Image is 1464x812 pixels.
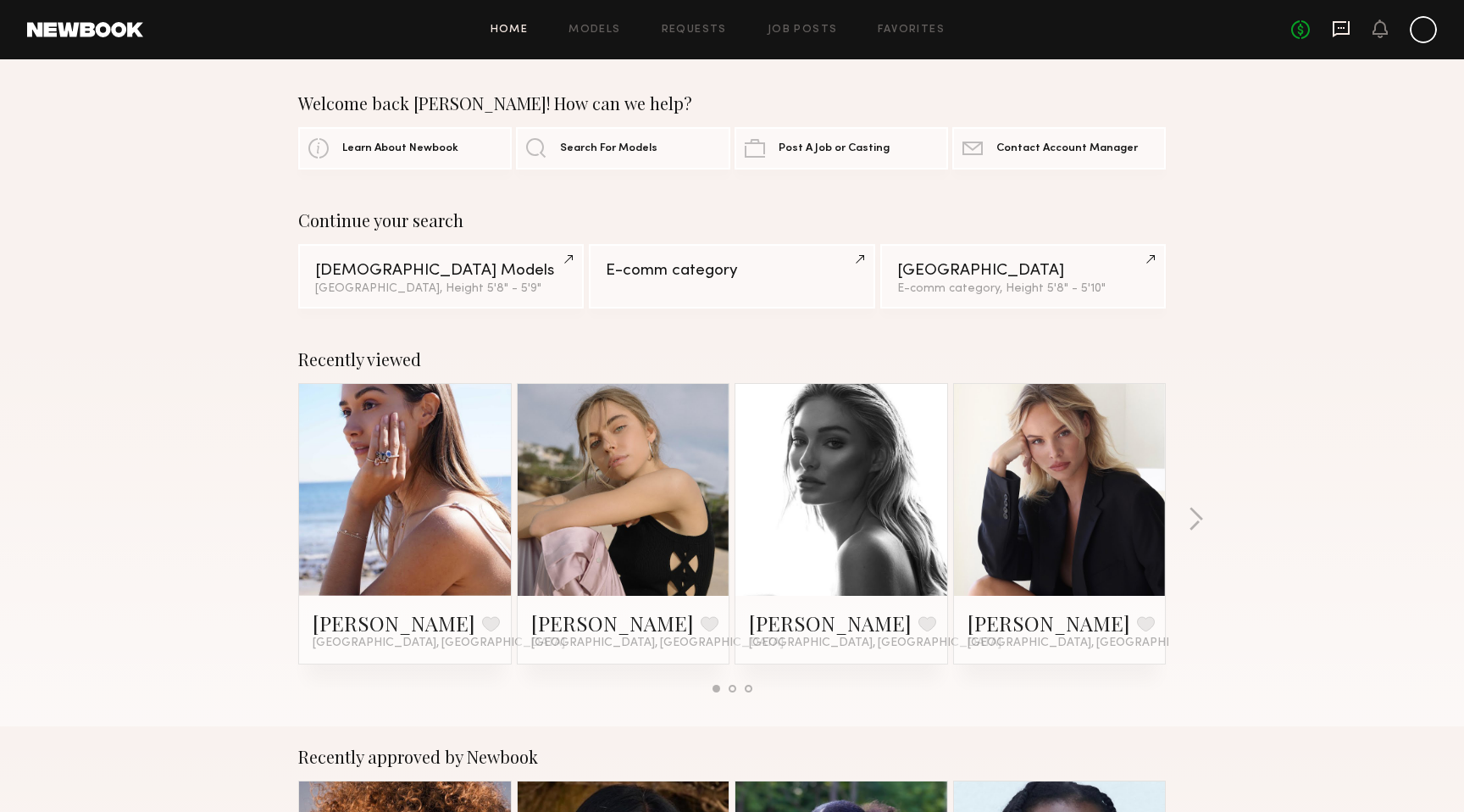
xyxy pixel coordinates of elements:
div: Welcome back [PERSON_NAME]! How can we help? [298,93,1166,114]
span: [GEOGRAPHIC_DATA], [GEOGRAPHIC_DATA] [749,637,1001,650]
div: Recently approved by Newbook [298,747,1166,767]
a: E-comm category [589,244,874,309]
a: Job Posts [768,25,838,36]
span: Contact Account Manager [996,143,1138,154]
div: [GEOGRAPHIC_DATA], Height 5'8" - 5'9" [315,283,567,295]
a: Post A Job or Casting [735,127,948,170]
a: Requests [662,25,727,36]
a: Favorites [878,25,945,36]
a: Learn About Newbook [298,127,512,170]
span: Learn About Newbook [342,143,458,154]
span: [GEOGRAPHIC_DATA], [GEOGRAPHIC_DATA] [313,637,565,650]
a: [PERSON_NAME] [313,609,475,637]
a: [GEOGRAPHIC_DATA]E-comm category, Height 5'8" - 5'10" [880,244,1166,309]
a: Home [491,25,529,36]
span: [GEOGRAPHIC_DATA], [GEOGRAPHIC_DATA] [531,637,784,650]
span: [GEOGRAPHIC_DATA], [GEOGRAPHIC_DATA] [968,637,1220,650]
span: Search For Models [560,143,657,154]
div: E-comm category, Height 5'8" - 5'10" [897,283,1149,295]
a: [PERSON_NAME] [531,609,694,637]
div: Continue your search [298,210,1166,231]
div: Recently viewed [298,349,1166,370]
a: Contact Account Manager [952,127,1166,170]
a: [DEMOGRAPHIC_DATA] Models[GEOGRAPHIC_DATA], Height 5'8" - 5'9" [298,244,584,309]
a: [PERSON_NAME] [749,609,912,637]
div: E-comm category [606,263,857,279]
span: Post A Job or Casting [779,143,890,154]
div: [GEOGRAPHIC_DATA] [897,263,1149,279]
a: Search For Models [516,127,729,170]
a: Models [568,25,620,36]
div: [DEMOGRAPHIC_DATA] Models [315,263,567,279]
a: [PERSON_NAME] [968,609,1130,637]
